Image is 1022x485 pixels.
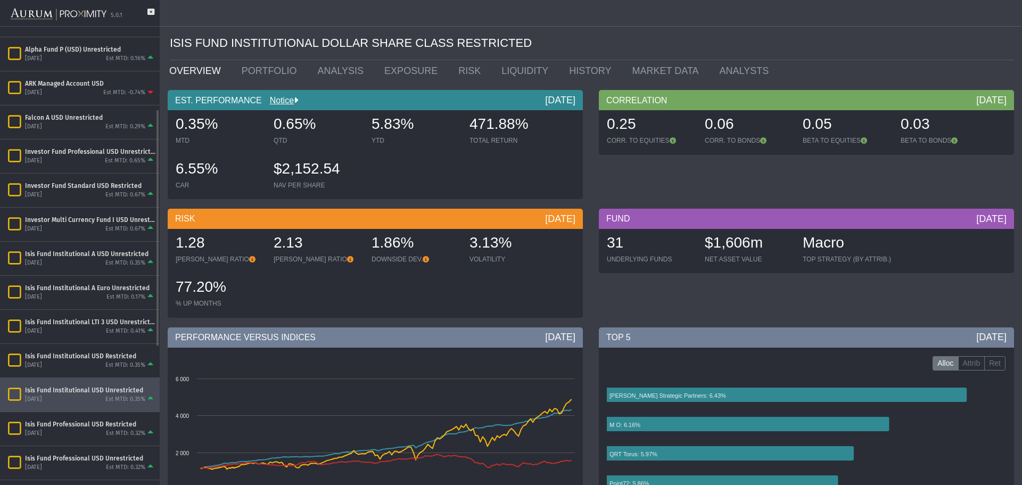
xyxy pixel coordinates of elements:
[599,209,1014,229] div: FUND
[976,331,1007,343] div: [DATE]
[25,386,155,394] div: Isis Fund Institutional USD Unrestricted
[168,327,583,348] div: PERFORMANCE VERSUS INDICES
[607,255,694,264] div: UNDERLYING FUNDS
[106,430,145,438] div: Est MTD: 0.32%
[25,259,42,267] div: [DATE]
[105,361,145,369] div: Est MTD: 0.35%
[803,233,891,255] div: Macro
[25,396,42,404] div: [DATE]
[25,293,42,301] div: [DATE]
[25,327,42,335] div: [DATE]
[106,464,145,472] div: Est MTD: 0.32%
[803,114,890,136] div: 0.05
[25,55,42,63] div: [DATE]
[493,60,561,81] a: LIQUIDITY
[274,181,361,190] div: NAV PER SHARE
[25,454,155,463] div: Isis Fund Professional USD Unrestricted
[624,60,712,81] a: MARKET DATA
[803,136,890,145] div: BETA TO EQUITIES
[599,327,1014,348] div: TOP 5
[25,352,155,360] div: Isis Fund Institutional USD Restricted
[106,293,145,301] div: Est MTD: 0.17%
[25,284,155,292] div: Isis Fund Institutional A Euro Unrestricted
[25,79,155,88] div: ARK Managed Account USD
[274,136,361,145] div: QTD
[469,255,557,264] div: VOLATILITY
[372,136,459,145] div: YTD
[933,356,958,371] label: Alloc
[25,225,42,233] div: [DATE]
[607,233,694,255] div: 31
[168,90,583,110] div: EST. PERFORMANCE
[976,94,1007,106] div: [DATE]
[469,233,557,255] div: 3.13%
[372,255,459,264] div: DOWNSIDE DEV.
[274,116,316,132] span: 0.65%
[901,114,988,136] div: 0.03
[958,356,985,371] label: Attrib
[25,45,155,54] div: Alpha Fund P (USD) Unrestricted
[705,233,792,255] div: $1,606m
[25,250,155,258] div: Isis Fund Institutional A USD Unrestricted
[176,255,263,264] div: [PERSON_NAME] RATIO
[803,255,891,264] div: TOP STRATEGY (BY ATTRIB.)
[25,361,42,369] div: [DATE]
[705,255,792,264] div: NET ASSET VALUE
[376,60,450,81] a: EXPOSURE
[25,113,155,122] div: Falcon A USD Unrestricted
[372,114,459,136] div: 5.83%
[607,136,694,145] div: CORR. TO EQUITIES
[545,94,575,106] div: [DATE]
[170,27,1014,60] div: ISIS FUND INSTITUTIONAL DOLLAR SHARE CLASS RESTRICTED
[609,392,726,399] text: [PERSON_NAME] Strategic Partners: 6.43%
[176,277,263,299] div: 77.20%
[609,451,657,457] text: QRT Torus: 5.97%
[309,60,376,81] a: ANALYSIS
[984,356,1005,371] label: Ret
[25,123,42,131] div: [DATE]
[25,147,155,156] div: Investor Fund Professional USD Unrestricted
[976,212,1007,225] div: [DATE]
[176,116,218,132] span: 0.35%
[274,255,361,264] div: [PERSON_NAME] RATIO
[25,216,155,224] div: Investor Multi Currency Fund I USD Unrestricted
[176,181,263,190] div: CAR
[25,318,155,326] div: Isis Fund Institutional LTI 3 USD Unrestricted
[712,60,782,81] a: ANALYSTS
[105,396,145,404] div: Est MTD: 0.35%
[25,464,42,472] div: [DATE]
[105,123,145,131] div: Est MTD: 0.29%
[176,233,263,255] div: 1.28
[176,159,263,181] div: 6.55%
[609,422,640,428] text: M O: 6.16%
[161,60,234,81] a: OVERVIEW
[111,12,122,20] div: 5.0.1
[25,420,155,429] div: Isis Fund Professional USD Restricted
[705,136,792,145] div: CORR. TO BONDS
[25,157,42,165] div: [DATE]
[106,327,145,335] div: Est MTD: 0.41%
[176,450,189,456] text: 2 000
[599,90,1014,110] div: CORRELATION
[25,89,42,97] div: [DATE]
[11,3,106,26] img: Aurum-Proximity%20white.svg
[176,299,263,308] div: % UP MONTHS
[105,259,145,267] div: Est MTD: 0.35%
[176,136,263,145] div: MTD
[901,136,988,145] div: BETA TO BONDS
[25,182,155,190] div: Investor Fund Standard USD Restricted
[106,55,145,63] div: Est MTD: 0.16%
[105,157,145,165] div: Est MTD: 0.65%
[469,114,557,136] div: 471.88%
[168,209,583,229] div: RISK
[176,376,189,382] text: 6 000
[262,96,294,105] a: Notice
[545,331,575,343] div: [DATE]
[705,114,792,136] div: 0.06
[545,212,575,225] div: [DATE]
[105,225,145,233] div: Est MTD: 0.67%
[561,60,624,81] a: HISTORY
[607,116,636,132] span: 0.25
[176,413,189,419] text: 4 000
[234,60,310,81] a: PORTFOLIO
